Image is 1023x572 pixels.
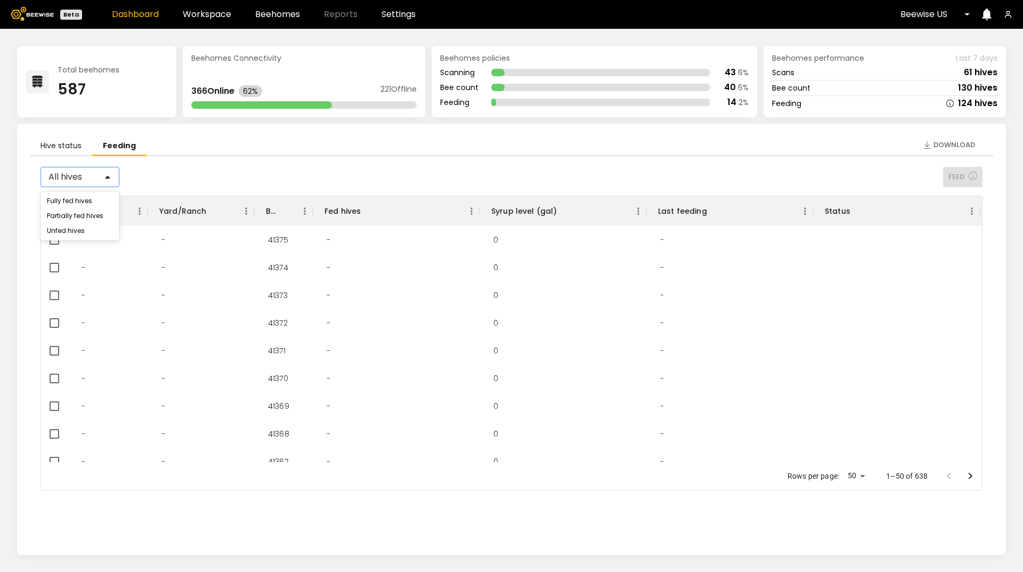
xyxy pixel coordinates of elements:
[440,69,478,76] div: Scanning
[259,226,297,254] div: 41375
[652,420,672,448] div: -
[652,337,672,365] div: -
[956,54,997,62] span: Last 7 days
[73,420,94,448] div: -
[73,254,94,281] div: -
[47,228,113,234] div: Unfed hives
[324,196,361,226] div: Fed hives
[964,203,980,219] button: Menu
[380,85,417,97] div: 221 Offline
[259,365,297,392] div: 41370
[318,448,339,476] div: -
[772,54,864,62] span: Beehomes performance
[60,10,82,20] div: Beta
[964,68,997,77] div: 61 hives
[318,365,339,392] div: -
[724,83,736,92] div: 40
[259,392,298,420] div: 41369
[485,309,507,337] div: 0
[825,196,850,226] div: Status
[725,68,736,77] div: 43
[797,203,813,219] button: Menu
[485,226,507,254] div: 0
[480,196,646,226] div: Syrup level (gal)
[652,448,672,476] div: -
[485,420,507,448] div: 0
[960,465,981,487] button: Go to next page
[738,84,749,91] div: 6 %
[707,204,722,219] button: Sort
[73,337,94,365] div: -
[132,203,148,219] button: Menu
[381,10,416,19] a: Settings
[318,337,339,365] div: -
[153,254,174,281] div: -
[259,337,294,365] div: 41371
[918,136,980,154] button: Download
[153,420,174,448] div: -
[153,392,174,420] div: -
[259,281,296,309] div: 41373
[440,99,478,106] div: Feeding
[47,198,113,204] div: Fully fed hives
[275,204,290,219] button: Sort
[652,281,672,309] div: -
[652,226,672,254] div: -
[958,84,997,92] div: 130 hives
[73,365,94,392] div: -
[259,309,296,337] div: 41372
[843,468,869,484] div: 50
[153,281,174,309] div: -
[652,392,672,420] div: -
[238,203,254,219] button: Menu
[787,471,839,481] p: Rows per page:
[318,392,339,420] div: -
[485,365,507,392] div: 0
[485,254,507,281] div: 0
[318,254,339,281] div: -
[886,471,928,481] p: 1–50 of 638
[772,69,794,76] div: Scans
[259,254,297,281] div: 41374
[464,203,480,219] button: Menu
[73,281,94,309] div: -
[68,196,148,226] div: Region
[153,337,174,365] div: -
[772,84,810,92] div: Bee count
[183,10,231,19] a: Workspace
[254,196,313,226] div: BH ID
[318,281,339,309] div: -
[491,196,557,226] div: Syrup level (gal)
[485,448,507,476] div: 0
[58,66,119,74] div: Total beehomes
[933,140,975,150] span: Download
[153,365,174,392] div: -
[191,87,234,95] div: 366 Online
[11,7,54,21] img: Beewise logo
[324,10,358,19] span: Reports
[318,226,339,254] div: -
[255,10,300,19] a: Beehomes
[652,365,672,392] div: -
[772,100,801,107] div: Feeding
[485,281,507,309] div: 0
[738,69,749,76] div: 6 %
[73,309,94,337] div: -
[813,196,980,226] div: Status
[318,309,339,337] div: -
[652,309,672,337] div: -
[440,84,478,91] div: Bee count
[727,98,736,107] div: 14
[738,99,749,106] div: 2 %
[259,420,298,448] div: 41368
[207,204,222,219] button: Sort
[646,196,813,226] div: Last feeding
[112,10,159,19] a: Dashboard
[73,448,94,476] div: -
[850,204,865,219] button: Sort
[318,420,339,448] div: -
[948,172,977,182] span: FEED
[159,196,207,226] div: Yard/Ranch
[153,448,174,476] div: -
[92,136,147,156] li: Feeding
